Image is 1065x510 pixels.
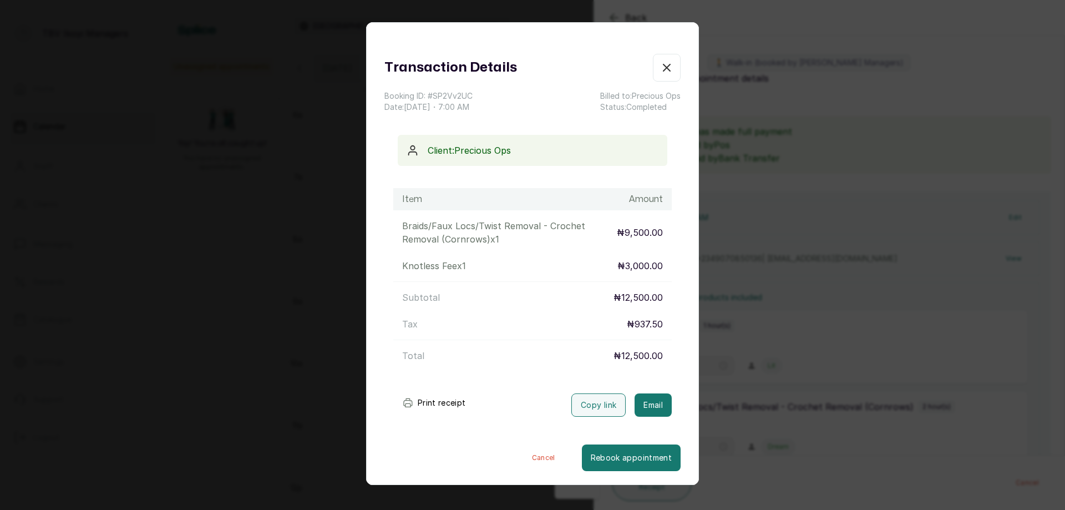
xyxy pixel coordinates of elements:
[600,102,681,113] p: Status: Completed
[393,392,475,414] button: Print receipt
[627,317,663,331] p: ₦937.50
[617,259,663,272] p: ₦3,000.00
[428,144,658,157] p: Client: Precious Ops
[402,193,422,206] h1: Item
[384,102,473,113] p: Date: [DATE] ・ 7:00 AM
[402,291,440,304] p: Subtotal
[402,317,418,331] p: Tax
[505,445,582,471] button: Cancel
[384,58,517,78] h1: Transaction Details
[613,349,663,362] p: ₦12,500.00
[571,393,626,417] button: Copy link
[582,445,681,471] button: Rebook appointment
[402,259,466,272] p: Knotless Fee x 1
[617,226,663,239] p: ₦9,500.00
[402,349,424,362] p: Total
[402,219,617,246] p: Braids/Faux Locs/Twist Removal - Crochet Removal (Cornrows) x 1
[384,90,473,102] p: Booking ID: # SP2Vv2UC
[629,193,663,206] h1: Amount
[613,291,663,304] p: ₦12,500.00
[635,393,672,417] button: Email
[600,90,681,102] p: Billed to: Precious Ops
